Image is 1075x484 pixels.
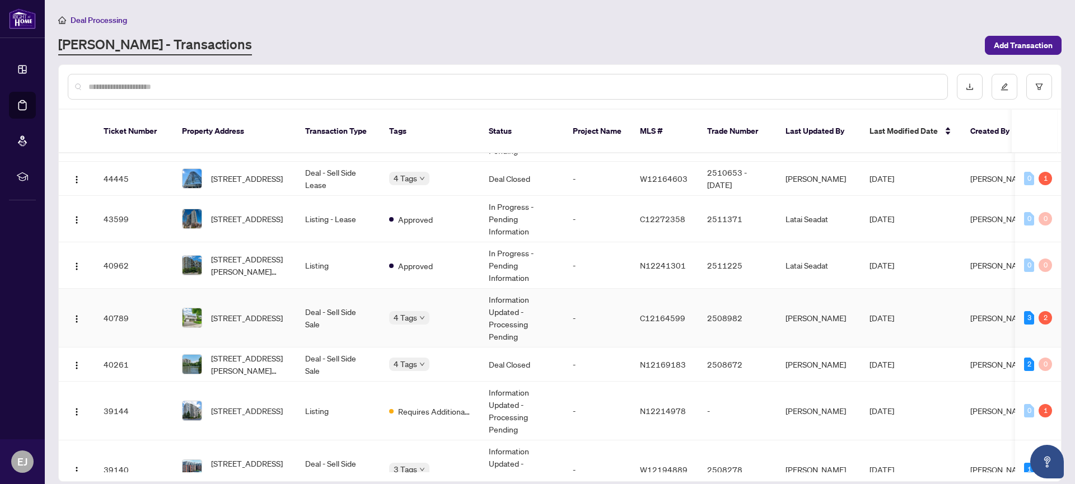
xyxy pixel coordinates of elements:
button: Logo [68,309,86,327]
div: 1 [1039,172,1052,185]
th: Property Address [173,110,296,153]
td: 40962 [95,242,173,289]
span: Last Modified Date [870,125,938,137]
td: Deal Closed [480,162,564,196]
div: 0 [1024,212,1034,225]
td: - [564,289,631,347]
span: [DATE] [870,173,894,184]
td: - [564,162,631,196]
div: 3 [1024,311,1034,325]
div: 2 [1039,311,1052,325]
span: [DATE] [870,464,894,474]
span: [STREET_ADDRESS] [211,405,283,417]
th: Tags [380,110,480,153]
td: Deal - Sell Side Sale [296,289,380,347]
img: Logo [72,262,81,271]
span: download [966,83,974,91]
img: thumbnail-img [183,256,202,275]
button: Add Transaction [985,36,1062,55]
td: Listing [296,382,380,440]
span: [PERSON_NAME] [970,313,1031,323]
img: thumbnail-img [183,355,202,374]
img: logo [9,8,36,29]
td: Deal Closed [480,347,564,382]
span: edit [1001,83,1008,91]
td: Latai Seadat [777,196,861,242]
td: 2511371 [698,196,777,242]
td: [PERSON_NAME] [777,289,861,347]
th: Transaction Type [296,110,380,153]
span: [DATE] [870,214,894,224]
button: Logo [68,355,86,373]
th: Created By [961,110,1029,153]
td: 44445 [95,162,173,196]
span: [STREET_ADDRESS][PERSON_NAME][PERSON_NAME] [211,253,287,278]
button: filter [1026,74,1052,100]
td: [PERSON_NAME] [777,162,861,196]
button: Logo [68,256,86,274]
span: W12164603 [640,173,688,184]
td: 2511225 [698,242,777,289]
button: download [957,74,983,100]
span: [STREET_ADDRESS] [211,312,283,324]
th: Status [480,110,564,153]
button: Logo [68,460,86,478]
button: Logo [68,210,86,228]
td: 43599 [95,196,173,242]
td: 40261 [95,347,173,382]
td: - [564,347,631,382]
span: [PERSON_NAME] [970,359,1031,369]
div: 1 [1024,463,1034,476]
div: 0 [1024,404,1034,417]
td: Deal - Sell Side Sale [296,347,380,382]
span: [DATE] [870,406,894,416]
button: edit [992,74,1017,100]
span: [STREET_ADDRESS][PERSON_NAME][PERSON_NAME] [211,352,287,377]
img: Logo [72,314,81,323]
div: 2 [1024,358,1034,371]
img: Logo [72,175,81,184]
td: Deal - Sell Side Lease [296,162,380,196]
img: Logo [72,466,81,475]
div: 0 [1039,259,1052,272]
span: [PERSON_NAME] [970,260,1031,270]
th: MLS # [631,110,698,153]
span: [PERSON_NAME] [970,464,1031,474]
td: [PERSON_NAME] [777,347,861,382]
th: Project Name [564,110,631,153]
th: Trade Number [698,110,777,153]
img: Logo [72,361,81,370]
span: Approved [398,213,433,225]
a: [PERSON_NAME] - Transactions [58,35,252,55]
span: filter [1035,83,1043,91]
td: - [564,382,631,440]
td: Listing [296,242,380,289]
img: Logo [72,407,81,416]
td: - [564,242,631,289]
img: thumbnail-img [183,209,202,228]
td: 2508672 [698,347,777,382]
span: down [419,467,425,472]
span: down [419,315,425,321]
td: [PERSON_NAME] [777,382,861,440]
span: 4 Tags [394,311,417,324]
td: 39144 [95,382,173,440]
td: - [698,382,777,440]
div: 0 [1024,172,1034,185]
span: C12272358 [640,214,685,224]
img: thumbnail-img [183,308,202,327]
th: Ticket Number [95,110,173,153]
button: Logo [68,402,86,420]
span: [PERSON_NAME] [970,214,1031,224]
span: Requires Additional Docs [398,405,471,417]
img: Logo [72,215,81,224]
td: In Progress - Pending Information [480,242,564,289]
td: 2508982 [698,289,777,347]
span: Add Transaction [994,36,1053,54]
td: In Progress - Pending Information [480,196,564,242]
span: [PERSON_NAME] [970,406,1031,416]
span: [STREET_ADDRESS][PERSON_NAME] [211,457,287,482]
span: [STREET_ADDRESS] [211,213,283,225]
span: Approved [398,260,433,272]
img: thumbnail-img [183,460,202,479]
